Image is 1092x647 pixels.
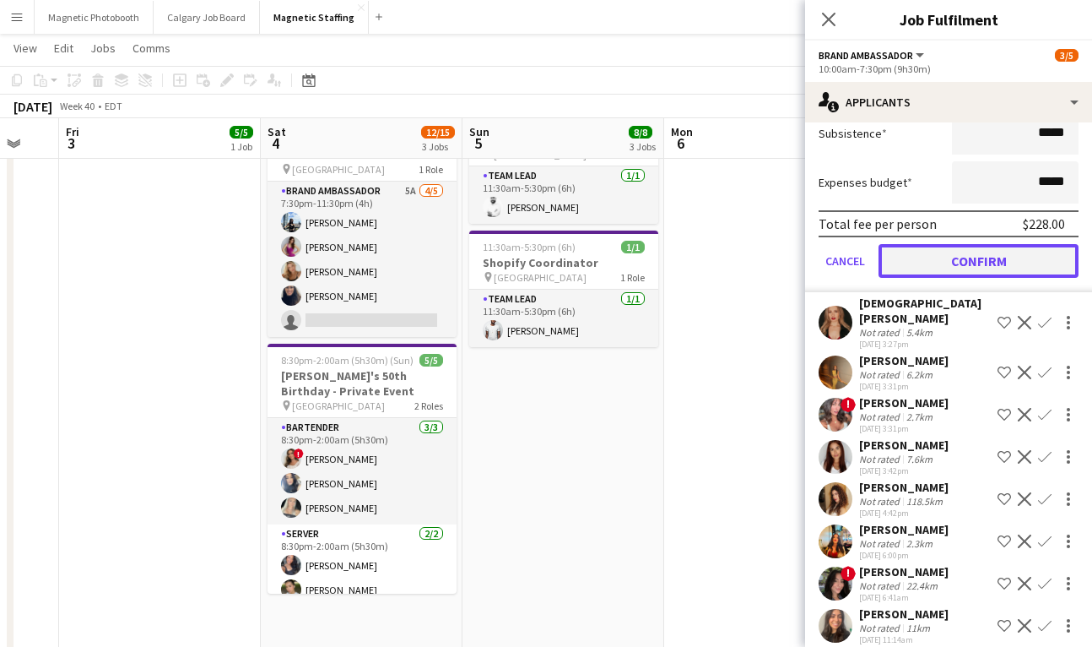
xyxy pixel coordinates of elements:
[819,126,887,141] label: Subsistence
[14,41,37,56] span: View
[414,400,443,412] span: 2 Roles
[1023,215,1065,232] div: $228.00
[903,537,936,550] div: 2.3km
[268,182,457,337] app-card-role: Brand Ambassador5A4/57:30pm-11:30pm (4h)[PERSON_NAME][PERSON_NAME][PERSON_NAME][PERSON_NAME]
[422,140,454,153] div: 3 Jobs
[841,397,856,412] span: !
[268,418,457,525] app-card-role: Bartender3/38:30pm-2:00am (5h30m)![PERSON_NAME][PERSON_NAME][PERSON_NAME]
[14,98,52,115] div: [DATE]
[859,634,949,645] div: [DATE] 11:14am
[859,592,949,603] div: [DATE] 6:41am
[630,140,656,153] div: 3 Jobs
[154,1,260,34] button: Calgary Job Board
[859,353,949,368] div: [PERSON_NAME]
[819,49,913,62] span: Brand Ambassador
[469,290,658,347] app-card-role: Team Lead1/111:30am-5:30pm (6h)[PERSON_NAME]
[268,107,457,337] app-job-card: 7:30pm-11:30pm (4h)4/5[PERSON_NAME]'s Barmitzvah Event Private Residence [GEOGRAPHIC_DATA]1 RoleB...
[483,241,576,253] span: 11:30am-5:30pm (6h)
[469,231,658,347] app-job-card: 11:30am-5:30pm (6h)1/1Shopify Coordinator [GEOGRAPHIC_DATA]1 RoleTeam Lead1/111:30am-5:30pm (6h)[...
[859,438,949,453] div: [PERSON_NAME]
[90,41,116,56] span: Jobs
[268,124,286,139] span: Sat
[292,400,385,412] span: [GEOGRAPHIC_DATA]
[805,8,1092,30] h3: Job Fulfilment
[421,126,455,139] span: 12/15
[859,508,949,519] div: [DATE] 4:42pm
[859,410,903,423] div: Not rated
[294,449,304,459] span: !
[859,381,949,392] div: [DATE] 3:31pm
[841,566,856,581] span: !
[859,465,949,476] div: [DATE] 3:42pm
[819,63,1078,75] div: 10:00am-7:30pm (9h30m)
[903,453,936,465] div: 7.6km
[859,453,903,465] div: Not rated
[268,525,457,606] app-card-role: Server2/28:30pm-2:00am (5h30m)[PERSON_NAME][PERSON_NAME]
[260,1,369,34] button: Magnetic Staffing
[7,37,44,59] a: View
[859,395,949,410] div: [PERSON_NAME]
[859,537,903,550] div: Not rated
[230,140,252,153] div: 1 Job
[819,175,912,190] label: Expenses budget
[903,579,941,592] div: 22.4km
[469,124,489,139] span: Sun
[859,423,949,434] div: [DATE] 3:31pm
[805,82,1092,122] div: Applicants
[419,354,443,367] span: 5/5
[54,41,73,56] span: Edit
[859,368,903,381] div: Not rated
[265,133,286,153] span: 4
[859,480,949,495] div: [PERSON_NAME]
[467,133,489,153] span: 5
[859,522,949,537] div: [PERSON_NAME]
[469,107,658,224] app-job-card: 11:30am-5:30pm (6h)1/1Shopify Coordinator [GEOGRAPHIC_DATA]1 RoleTeam Lead1/111:30am-5:30pm (6h)[...
[494,271,587,284] span: [GEOGRAPHIC_DATA]
[621,241,645,253] span: 1/1
[819,244,872,278] button: Cancel
[859,564,949,579] div: [PERSON_NAME]
[419,163,443,176] span: 1 Role
[84,37,122,59] a: Jobs
[859,579,903,592] div: Not rated
[903,495,946,508] div: 118.5km
[35,1,154,34] button: Magnetic Photobooth
[132,41,170,56] span: Comms
[620,271,645,284] span: 1 Role
[903,326,936,339] div: 5.4km
[56,100,98,112] span: Week 40
[668,133,693,153] span: 6
[819,215,937,232] div: Total fee per person
[819,49,927,62] button: Brand Ambassador
[230,126,253,139] span: 5/5
[105,100,122,112] div: EDT
[859,339,991,350] div: [DATE] 3:27pm
[1055,49,1078,62] span: 3/5
[878,244,1078,278] button: Confirm
[859,606,949,622] div: [PERSON_NAME]
[671,124,693,139] span: Mon
[859,550,949,561] div: [DATE] 6:00pm
[903,368,936,381] div: 6.2km
[47,37,80,59] a: Edit
[629,126,652,139] span: 8/8
[292,163,385,176] span: [GEOGRAPHIC_DATA]
[903,622,933,634] div: 11km
[268,344,457,594] app-job-card: 8:30pm-2:00am (5h30m) (Sun)5/5[PERSON_NAME]'s 50th Birthday - Private Event [GEOGRAPHIC_DATA]2 Ro...
[859,326,903,339] div: Not rated
[126,37,177,59] a: Comms
[469,166,658,224] app-card-role: Team Lead1/111:30am-5:30pm (6h)[PERSON_NAME]
[469,255,658,270] h3: Shopify Coordinator
[859,622,903,634] div: Not rated
[903,410,936,423] div: 2.7km
[859,495,903,508] div: Not rated
[66,124,79,139] span: Fri
[859,296,991,326] div: [DEMOGRAPHIC_DATA][PERSON_NAME]
[268,368,457,399] h3: [PERSON_NAME]'s 50th Birthday - Private Event
[63,133,79,153] span: 3
[281,354,414,367] span: 8:30pm-2:00am (5h30m) (Sun)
